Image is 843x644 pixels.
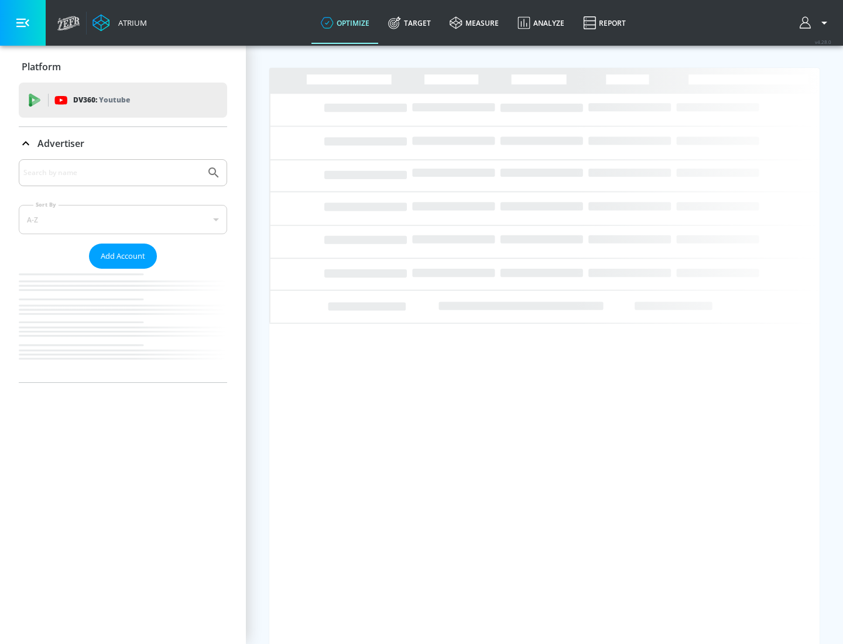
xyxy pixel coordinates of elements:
[815,39,831,45] span: v 4.28.0
[22,60,61,73] p: Platform
[23,165,201,180] input: Search by name
[33,201,59,208] label: Sort By
[19,50,227,83] div: Platform
[19,269,227,382] nav: list of Advertiser
[99,94,130,106] p: Youtube
[19,205,227,234] div: A-Z
[73,94,130,107] p: DV360:
[114,18,147,28] div: Atrium
[19,159,227,382] div: Advertiser
[92,14,147,32] a: Atrium
[19,83,227,118] div: DV360: Youtube
[440,2,508,44] a: measure
[574,2,635,44] a: Report
[379,2,440,44] a: Target
[508,2,574,44] a: Analyze
[101,249,145,263] span: Add Account
[311,2,379,44] a: optimize
[19,127,227,160] div: Advertiser
[89,244,157,269] button: Add Account
[37,137,84,150] p: Advertiser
